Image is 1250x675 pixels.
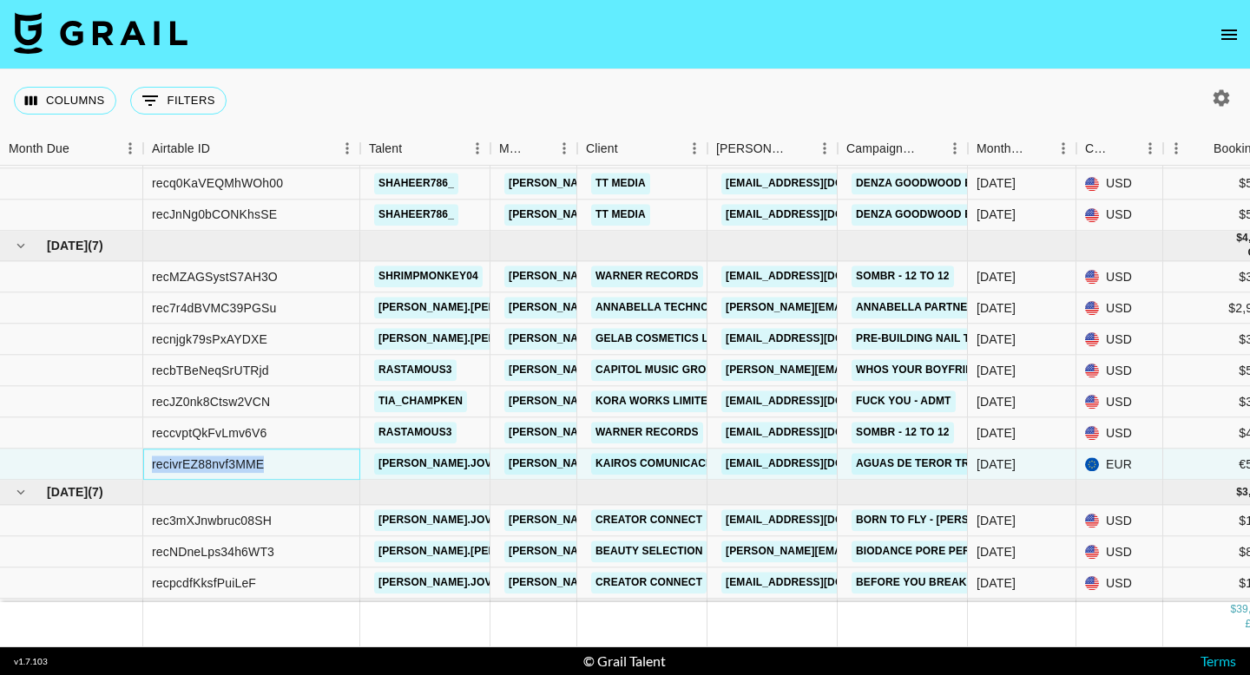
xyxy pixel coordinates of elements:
a: shaheer786_ [374,204,458,226]
button: Menu [464,135,490,161]
button: Select columns [14,87,116,115]
button: hide children [9,233,33,258]
a: [PERSON_NAME].[PERSON_NAME] [374,298,564,319]
div: Sep '25 [977,512,1016,529]
button: Sort [787,136,812,161]
a: [EMAIL_ADDRESS][DOMAIN_NAME] [721,204,916,226]
div: © Grail Talent [583,652,666,670]
div: USD [1076,418,1163,449]
a: [PERSON_NAME][EMAIL_ADDRESS][DOMAIN_NAME] [721,360,1004,382]
div: USD [1076,568,1163,600]
a: Biodance Pore Perfecting Collagen Peptide Serum [852,541,1174,563]
button: Menu [551,135,577,161]
div: $ [1236,231,1242,246]
a: Annabella Technologies INC [591,298,774,319]
button: Sort [402,136,426,161]
a: [EMAIL_ADDRESS][DOMAIN_NAME] [721,454,916,475]
a: [EMAIL_ADDRESS][DOMAIN_NAME] [721,173,916,194]
a: Kairos Comunicación SL [591,454,746,475]
div: Client [586,132,618,166]
a: DENZA Goodwood event [852,204,1004,226]
div: rec3mXJnwbruc08SH [152,512,272,529]
div: Sep '25 [977,574,1016,592]
a: shaheer786_ [374,173,458,194]
div: USD [1076,293,1163,324]
div: recMZAGSystS7AH3O [152,268,278,285]
a: rastamous3 [374,360,457,382]
button: Menu [1050,135,1076,161]
div: Talent [369,132,402,166]
div: USD [1076,356,1163,387]
button: Sort [210,136,234,161]
a: [EMAIL_ADDRESS][DOMAIN_NAME] [721,391,916,413]
a: [EMAIL_ADDRESS][DOMAIN_NAME] [721,266,916,288]
a: sombr - 12 to 12 [852,423,954,444]
div: Aug '25 [977,362,1016,379]
a: [PERSON_NAME][EMAIL_ADDRESS][DOMAIN_NAME] [504,329,787,351]
div: Sep '25 [977,543,1016,560]
span: [DATE] [47,237,88,254]
a: TT Media [591,173,650,194]
div: Currency [1076,132,1163,166]
a: [PERSON_NAME][EMAIL_ADDRESS][DOMAIN_NAME] [504,510,787,532]
button: Menu [1137,135,1163,161]
a: Terms [1201,652,1236,669]
div: Currency [1085,132,1113,166]
div: Aug '25 [977,455,1016,473]
button: Menu [1163,135,1189,161]
a: [PERSON_NAME].jovenin [374,510,522,532]
button: Sort [1189,136,1214,161]
div: USD [1076,262,1163,293]
a: [PERSON_NAME][EMAIL_ADDRESS][DOMAIN_NAME] [504,360,787,382]
a: [PERSON_NAME].jovenin [374,573,522,594]
div: Airtable ID [143,132,360,166]
a: [PERSON_NAME][EMAIL_ADDRESS][DOMAIN_NAME] [504,541,787,563]
div: recJZ0nk8Ctsw2VCN [152,393,270,410]
div: recpcdfKksfPuiLeF [152,574,256,592]
a: Warner Records [591,423,703,444]
a: Annabella Partner Programme [852,298,1054,319]
div: rec7r4dBVMC39PGSu [152,299,276,317]
a: Before You Break My Heart JADE [852,573,1061,594]
div: Aug '25 [977,393,1016,410]
div: Month Due [968,132,1076,166]
a: sombr - 12 to 12 [852,266,954,288]
div: $ [1236,485,1242,500]
a: Fuck You - ADMT [852,391,956,413]
div: $ [1230,602,1236,617]
div: recq0KaVEQMhWOh00 [152,175,283,193]
a: Creator Connect [591,510,707,532]
a: shrimpmonkey04 [374,266,483,288]
div: USD [1076,506,1163,537]
span: [DATE] [47,484,88,501]
div: USD [1076,387,1163,418]
span: ( 7 ) [88,237,103,254]
div: USD [1076,324,1163,356]
a: Gelab Cosmetics LLC [591,329,727,351]
div: recJnNg0bCONKhsSE [152,206,277,224]
button: Menu [812,135,838,161]
a: rastamous3 [374,423,457,444]
a: [PERSON_NAME][EMAIL_ADDRESS][DOMAIN_NAME] [504,298,787,319]
div: Airtable ID [152,132,210,166]
div: house of marketers [577,600,707,631]
div: v 1.7.103 [14,656,48,667]
a: [PERSON_NAME].jovenin [374,454,522,475]
a: [EMAIL_ADDRESS][DOMAIN_NAME] [721,510,916,532]
button: Menu [681,135,707,161]
a: [PERSON_NAME][EMAIL_ADDRESS][DOMAIN_NAME] [504,573,787,594]
a: Beauty Selection [591,541,707,563]
div: Jul '25 [977,175,1016,193]
span: ( 7 ) [88,484,103,501]
div: recNDneLps34h6WT3 [152,543,274,560]
div: EUR [1076,449,1163,481]
a: [PERSON_NAME][EMAIL_ADDRESS][DOMAIN_NAME] [504,423,787,444]
a: TT Media [591,204,650,226]
div: Aug '25 [977,424,1016,442]
a: [PERSON_NAME][EMAIL_ADDRESS][DOMAIN_NAME] [504,391,787,413]
div: Month Due [9,132,69,166]
div: USD [1076,537,1163,568]
a: KORA WORKS LIMITED [591,391,720,413]
button: Sort [1113,136,1137,161]
a: whos your boyfriend - [PERSON_NAME] [852,360,1091,382]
